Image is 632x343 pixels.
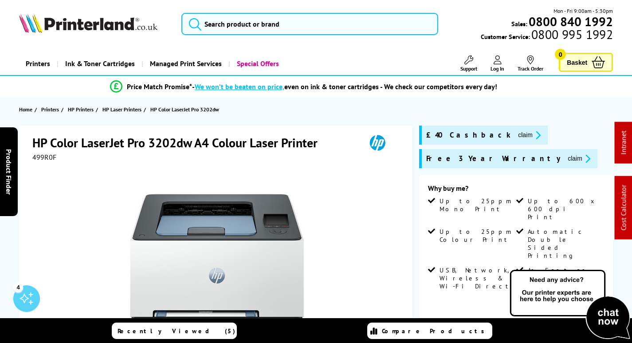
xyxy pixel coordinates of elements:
a: Recently Viewed (5) [112,323,237,339]
button: promo-description [515,130,543,140]
button: promo-description [565,154,593,164]
span: Customer Service: [481,30,613,41]
span: Up to 25ppm Mono Print [440,197,514,213]
span: USB, Network, Wireless & Wi-Fi Direct [440,266,514,290]
span: HP Color LaserJet Pro 3202dw [150,106,219,113]
a: Printers [41,105,61,114]
a: Support [460,55,477,72]
a: Intranet [619,131,628,155]
b: 0800 840 1992 [529,13,613,30]
h1: HP Color LaserJet Pro 3202dw A4 Colour Laser Printer [32,134,326,151]
span: Price Match Promise* [127,82,192,91]
a: Home [19,105,35,114]
span: Log In [491,65,504,72]
span: Support [460,65,477,72]
a: Printerland Logo [19,13,170,35]
a: Managed Print Services [141,52,228,75]
a: Ink & Toner Cartridges [57,52,141,75]
span: 0800 995 1992 [530,30,613,39]
img: Printerland Logo [19,13,157,33]
li: modal_Promise [4,79,603,95]
span: Sales: [511,20,527,28]
span: £229.55 [465,317,507,333]
a: Basket 0 [559,53,613,72]
span: HP Laser Printers [102,105,141,114]
a: Cost Calculator [619,185,628,231]
a: HP Printers [68,105,96,114]
a: HP Laser Printers [102,105,144,114]
img: HP [357,134,398,151]
a: Log In [491,55,504,72]
span: HP Printers [68,105,94,114]
div: Why buy me? [428,184,604,197]
div: - even on ink & toner cartridges - We check our competitors every day! [192,82,497,91]
span: Automatic Double Sided Printing [528,228,603,260]
span: Mon - Fri 9:00am - 5:30pm [553,7,613,15]
span: Home [19,105,32,114]
input: Search product or brand [181,13,438,35]
a: Compare Products [367,323,492,339]
span: Recently Viewed (5) [118,327,236,335]
span: Product Finder [4,149,13,194]
span: As Fast as 10.9 Seconds First page [528,266,603,290]
span: 0 [555,49,566,60]
a: Track Order [518,55,543,72]
span: Compare Products [382,327,489,335]
span: Up to 600 x 600 dpi Print [528,197,603,221]
span: Basket [567,56,587,68]
span: 499R0F [32,153,56,162]
a: Special Offers [228,52,286,75]
span: Free 3 Year Warranty [426,154,561,164]
a: 0800 840 1992 [527,17,613,26]
img: Open Live Chat window [508,268,632,341]
div: 4 [13,282,23,292]
span: Printers [41,105,59,114]
span: £40 Cashback [426,130,511,140]
span: Up to 25ppm Colour Print [440,228,514,244]
a: Printers [19,52,57,75]
span: We won’t be beaten on price, [195,82,284,91]
span: Ink & Toner Cartridges [65,52,135,75]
